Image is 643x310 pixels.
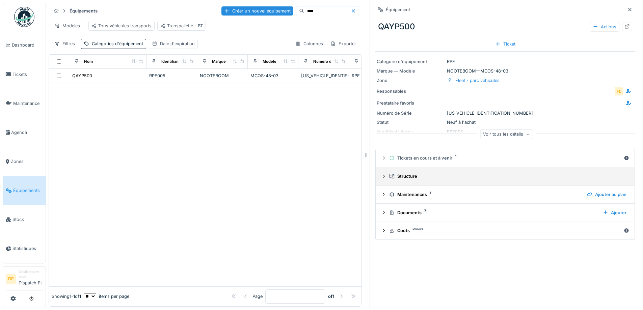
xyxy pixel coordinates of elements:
[378,225,632,237] summary: Coûts2663 €
[160,40,195,47] div: Date d'expiration
[3,234,46,263] a: Statistiques
[11,158,43,165] span: Zones
[378,206,632,219] summary: Documents7Ajouter
[84,293,129,300] div: items per page
[6,274,16,284] li: DE
[378,170,632,182] summary: Structure
[389,227,621,234] div: Coûts
[377,119,634,125] div: Neuf à l'achat
[389,173,626,179] div: Structure
[375,18,635,35] div: QAYP500
[301,73,346,79] div: [US_VEHICLE_IDENTIFICATION_NUMBER]
[3,176,46,205] a: Équipements
[12,245,43,252] span: Statistiques
[377,119,444,125] div: Statut
[3,60,46,89] a: Tickets
[327,39,359,49] div: Exporter
[51,39,78,49] div: Filtres
[13,187,43,194] span: Équipements
[14,7,34,27] img: Badge_color-CXgf-gQk.svg
[19,269,43,280] div: Gestionnaire local
[161,59,194,64] div: Identifiant interne
[492,39,518,49] div: Ticket
[455,77,500,84] div: Fleet - parc véhicules
[590,22,619,32] div: Actions
[3,118,46,147] a: Agenda
[160,23,203,29] div: Transpallette - BT
[377,58,634,65] div: RPE
[12,42,43,48] span: Dashboard
[84,59,93,64] div: Nom
[52,293,81,300] div: Showing 1 - 1 of 1
[377,88,430,94] div: Responsables
[221,6,293,16] div: Créer un nouvel équipement
[250,73,296,79] div: MCOS-48-03
[614,87,623,96] div: FL
[584,190,629,199] div: Ajouter au plan
[3,89,46,118] a: Maintenance
[328,293,334,300] strong: of 1
[480,130,533,139] div: Voir tous les détails
[352,73,397,79] div: RPE
[377,77,444,84] div: Zone
[3,205,46,234] a: Stock
[263,59,276,64] div: Modèle
[377,68,444,74] div: Marque — Modèle
[252,293,263,300] div: Page
[377,68,634,74] div: NOOTEBOOM — MCOS-48-03
[212,59,226,64] div: Marque
[377,110,634,116] div: [US_VEHICLE_IDENTIFICATION_NUMBER]
[377,100,430,106] div: Prestataire favoris
[389,209,597,216] div: Documents
[6,269,43,290] a: DE Gestionnaire localDispatch Et
[389,155,621,161] div: Tickets en cours et à venir
[67,8,100,14] strong: Équipements
[11,129,43,136] span: Agenda
[200,73,245,79] div: NOOTEBOOM
[377,58,444,65] div: Catégorie d'équipement
[92,40,143,47] div: Catégories d'équipement
[377,110,444,116] div: Numéro de Série
[3,147,46,176] a: Zones
[13,100,43,107] span: Maintenance
[149,73,194,79] div: RPE005
[386,6,410,13] div: Équipement
[292,39,326,49] div: Colonnes
[313,59,344,64] div: Numéro de Série
[3,31,46,60] a: Dashboard
[19,269,43,289] li: Dispatch Et
[72,73,92,79] div: QAYP500
[600,208,629,217] div: Ajouter
[389,191,582,198] div: Maintenances
[12,71,43,78] span: Tickets
[91,23,152,29] div: Tous véhicules transports
[12,216,43,223] span: Stock
[378,188,632,201] summary: Maintenances1Ajouter au plan
[378,152,632,164] summary: Tickets en cours et à venir1
[51,21,83,31] div: Modèles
